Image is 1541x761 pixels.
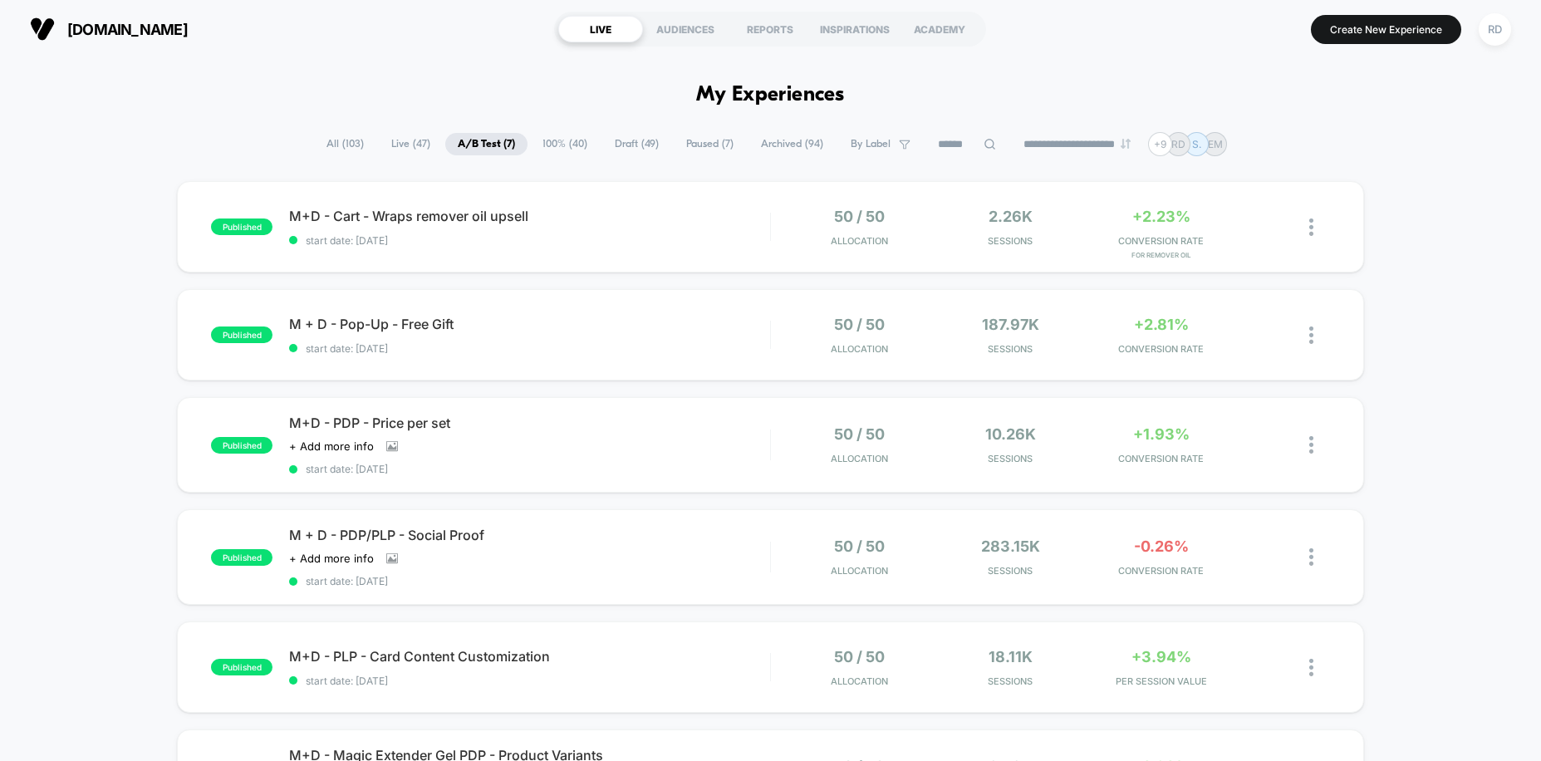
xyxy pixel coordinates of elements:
[831,453,888,464] span: Allocation
[939,565,1082,577] span: Sessions
[897,16,982,42] div: ACADEMY
[939,453,1082,464] span: Sessions
[1090,453,1233,464] span: CONVERSION RATE
[211,326,272,343] span: published
[728,16,812,42] div: REPORTS
[1171,138,1185,150] p: RD
[289,342,769,355] span: start date: [DATE]
[289,575,769,587] span: start date: [DATE]
[834,425,885,443] span: 50 / 50
[602,133,671,155] span: Draft ( 49 )
[1309,436,1313,454] img: close
[1309,326,1313,344] img: close
[67,21,188,38] span: [DOMAIN_NAME]
[851,138,891,150] span: By Label
[1132,208,1190,225] span: +2.23%
[831,235,888,247] span: Allocation
[289,234,769,247] span: start date: [DATE]
[289,316,769,332] span: M + D - Pop-Up - Free Gift
[530,133,600,155] span: 100% ( 40 )
[445,133,528,155] span: A/B Test ( 7 )
[1309,548,1313,566] img: close
[674,133,746,155] span: Paused ( 7 )
[25,16,193,42] button: [DOMAIN_NAME]
[211,437,272,454] span: published
[558,16,643,42] div: LIVE
[1121,139,1131,149] img: end
[834,648,885,665] span: 50 / 50
[1148,132,1172,156] div: + 9
[834,208,885,225] span: 50 / 50
[1311,15,1461,44] button: Create New Experience
[985,425,1036,443] span: 10.26k
[989,208,1033,225] span: 2.26k
[1134,538,1189,555] span: -0.26%
[1309,218,1313,236] img: close
[1192,138,1201,150] p: S.
[812,16,897,42] div: INSPIRATIONS
[1474,12,1516,47] button: RD
[289,648,769,665] span: M+D - PLP - Card Content Customization
[1090,343,1233,355] span: CONVERSION RATE
[1090,565,1233,577] span: CONVERSION RATE
[939,235,1082,247] span: Sessions
[834,538,885,555] span: 50 / 50
[211,659,272,675] span: published
[379,133,443,155] span: Live ( 47 )
[831,565,888,577] span: Allocation
[1090,675,1233,687] span: PER SESSION VALUE
[211,218,272,235] span: published
[1133,425,1190,443] span: +1.93%
[289,527,769,543] span: M + D - PDP/PLP - Social Proof
[1134,316,1189,333] span: +2.81%
[1479,13,1511,46] div: RD
[643,16,728,42] div: AUDIENCES
[1131,648,1191,665] span: +3.94%
[982,316,1039,333] span: 187.97k
[1208,138,1223,150] p: EM
[748,133,836,155] span: Archived ( 94 )
[289,208,769,224] span: M+D - Cart - Wraps remover oil upsell
[834,316,885,333] span: 50 / 50
[939,343,1082,355] span: Sessions
[211,549,272,566] span: published
[289,415,769,431] span: M+D - PDP - Price per set
[981,538,1040,555] span: 283.15k
[831,343,888,355] span: Allocation
[289,675,769,687] span: start date: [DATE]
[696,83,845,107] h1: My Experiences
[1309,659,1313,676] img: close
[939,675,1082,687] span: Sessions
[289,463,769,475] span: start date: [DATE]
[289,439,374,453] span: + Add more info
[289,552,374,565] span: + Add more info
[314,133,376,155] span: All ( 103 )
[831,675,888,687] span: Allocation
[1090,251,1233,259] span: for Remover Oil
[30,17,55,42] img: Visually logo
[1090,235,1233,247] span: CONVERSION RATE
[989,648,1033,665] span: 18.11k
